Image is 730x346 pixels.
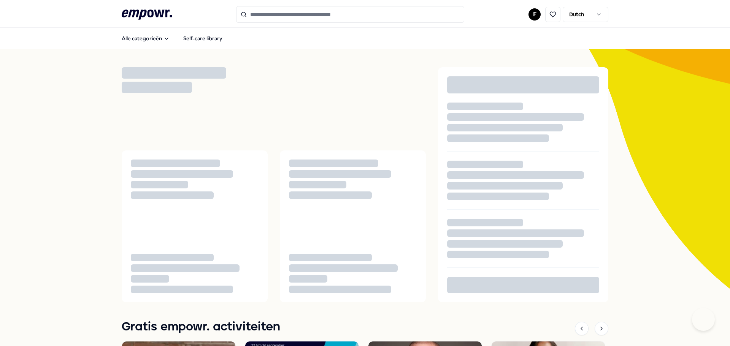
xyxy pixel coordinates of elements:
h1: Gratis empowr. activiteiten [122,318,280,337]
a: Self-care library [177,31,229,46]
input: Search for products, categories or subcategories [236,6,464,23]
button: Alle categorieën [116,31,176,46]
button: F [528,8,541,21]
nav: Main [116,31,229,46]
iframe: Help Scout Beacon - Open [692,308,715,331]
